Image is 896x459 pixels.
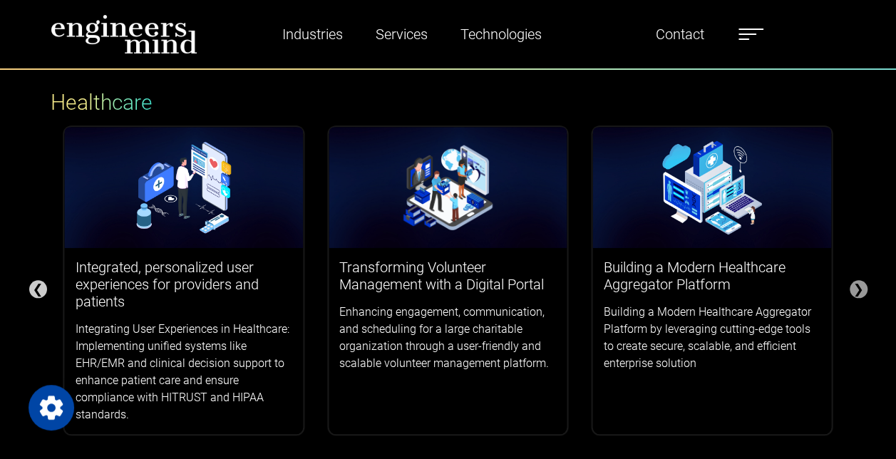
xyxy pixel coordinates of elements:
p: Integrating User Experiences in Healthcare: Implementing unified systems like EHR/EMR and clinica... [75,321,292,423]
a: Building a Modern Healthcare Aggregator PlatformBuilding a Modern Healthcare Aggregator Platform ... [593,127,832,382]
div: ❯ [850,280,867,298]
a: Services [370,18,433,51]
p: Building a Modern Healthcare Aggregator Platform by leveraging cutting-edge tools to create secur... [604,304,821,372]
div: ❮ [29,280,47,298]
img: logos [593,127,832,247]
img: logo [51,14,197,54]
h3: Building a Modern Healthcare Aggregator Platform [604,259,821,293]
img: logos [329,127,567,247]
h3: Transforming Volunteer Management with a Digital Portal [339,259,557,293]
a: Industries [277,18,349,51]
a: Contact [650,18,710,51]
h3: Integrated, personalized user experiences for providers and patients [75,259,292,310]
img: logos [64,127,303,247]
a: Transforming Volunteer Management with a Digital PortalEnhancing engagement, communication, and s... [329,127,567,382]
a: Technologies [455,18,547,51]
span: Healthcare [51,90,153,115]
a: Integrated, personalized user experiences for providers and patientsIntegrating User Experiences ... [64,127,303,433]
p: Enhancing engagement, communication, and scheduling for a large charitable organization through a... [339,304,557,372]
